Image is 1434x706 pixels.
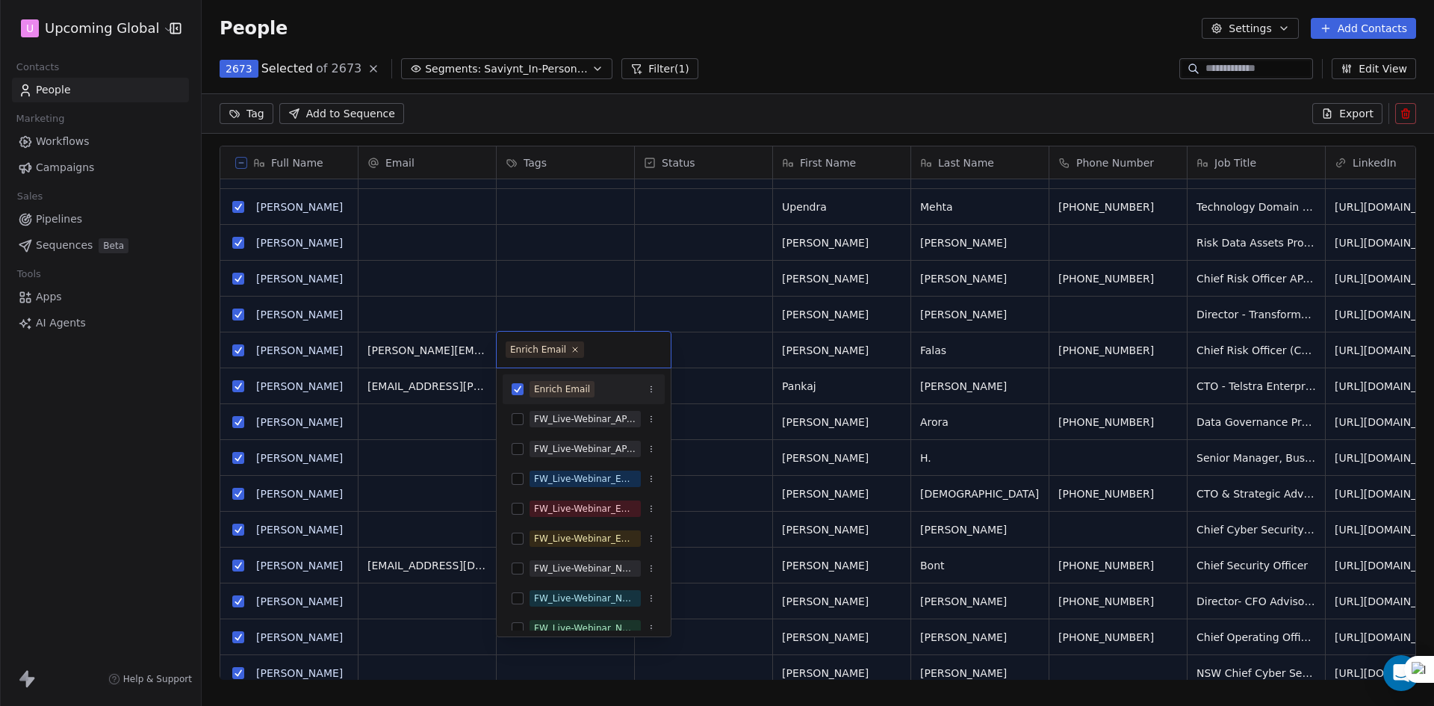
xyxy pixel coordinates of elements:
div: FW_Live-Webinar_NA_21stAugust'25 - Batch 2 [534,592,636,605]
div: FW_Live-Webinar_EU_27thAugust'25 - Batch 2 [534,502,636,515]
div: FW_Live-Webinar_EU_27thAugust'25 [534,472,636,486]
div: FW_Live-Webinar_NA_21stAugust'25- Batch 2 [534,562,636,575]
div: FW_Live-Webinar_APAC_21stAugust'25 [534,412,636,426]
div: Enrich Email [510,343,566,356]
div: Enrich Email [534,383,590,396]
div: FW_Live-Webinar_APAC_21stAugust'25 - Batch 2 [534,442,636,456]
div: FW_Live-Webinar_NA_27thAugust'25 - Batch 2 [534,622,636,635]
div: Suggestions [503,374,665,643]
div: FW_Live-Webinar_EU_28thAugust'25 [534,532,636,545]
